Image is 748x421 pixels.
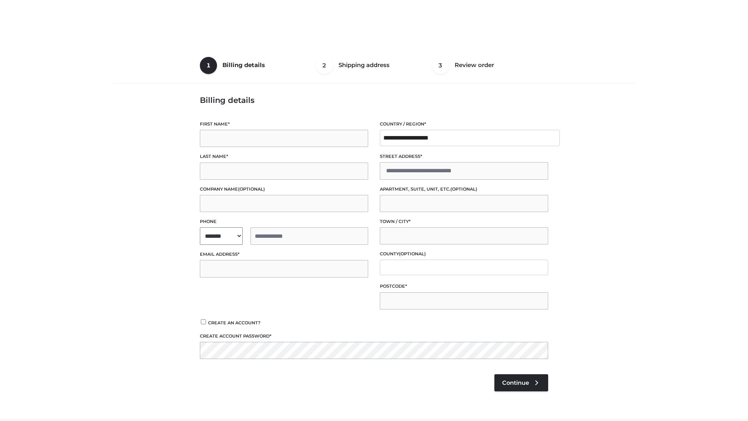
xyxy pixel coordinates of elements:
label: First name [200,120,368,128]
span: Review order [455,61,494,69]
label: Phone [200,218,368,225]
label: Last name [200,153,368,160]
label: Town / City [380,218,548,225]
label: Apartment, suite, unit, etc. [380,186,548,193]
label: Email address [200,251,368,258]
span: Create an account? [208,320,261,325]
span: (optional) [238,186,265,192]
h3: Billing details [200,96,548,105]
span: (optional) [450,186,477,192]
span: (optional) [399,251,426,256]
span: 2 [316,57,333,74]
label: County [380,250,548,258]
span: 1 [200,57,217,74]
a: Continue [494,374,548,391]
label: Country / Region [380,120,548,128]
label: Create account password [200,333,548,340]
label: Company name [200,186,368,193]
span: Continue [502,379,529,386]
label: Postcode [380,283,548,290]
label: Street address [380,153,548,160]
span: 3 [432,57,449,74]
span: Shipping address [339,61,390,69]
input: Create an account? [200,319,207,324]
span: Billing details [222,61,265,69]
